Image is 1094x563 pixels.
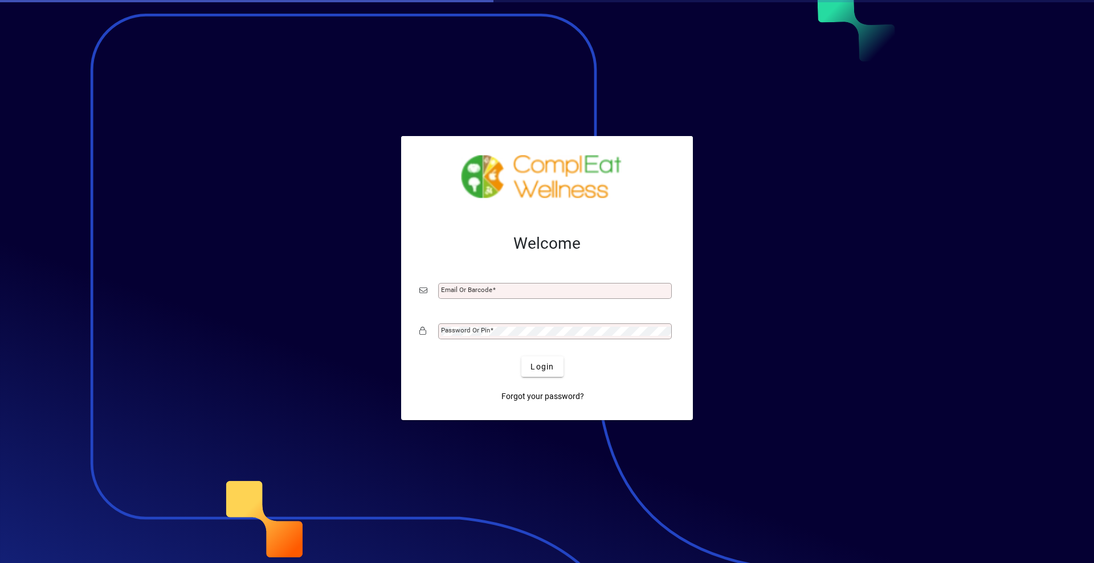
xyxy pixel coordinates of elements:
[497,386,589,406] a: Forgot your password?
[530,361,554,373] span: Login
[441,286,492,294] mat-label: Email or Barcode
[419,234,675,253] h2: Welcome
[441,326,490,334] mat-label: Password or Pin
[521,356,563,377] button: Login
[501,391,584,402] span: Forgot your password?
